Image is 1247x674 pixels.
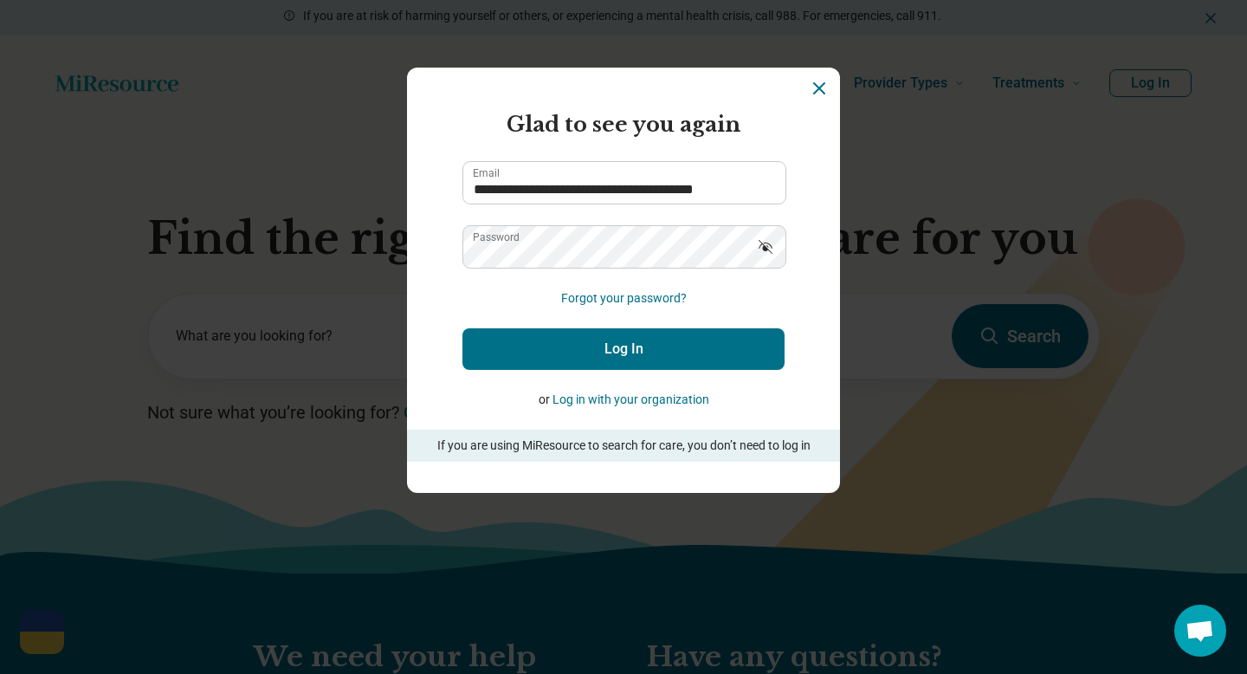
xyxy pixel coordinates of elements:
button: Show password [746,225,785,267]
button: Forgot your password? [561,289,687,308]
button: Dismiss [809,78,830,99]
button: Log In [462,328,785,370]
label: Password [473,232,520,243]
h2: Glad to see you again [462,109,785,140]
button: Log in with your organization [552,391,709,409]
p: or [462,391,785,409]
section: Login Dialog [407,68,840,493]
p: If you are using MiResource to search for care, you don’t need to log in [431,437,816,455]
label: Email [473,168,500,178]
